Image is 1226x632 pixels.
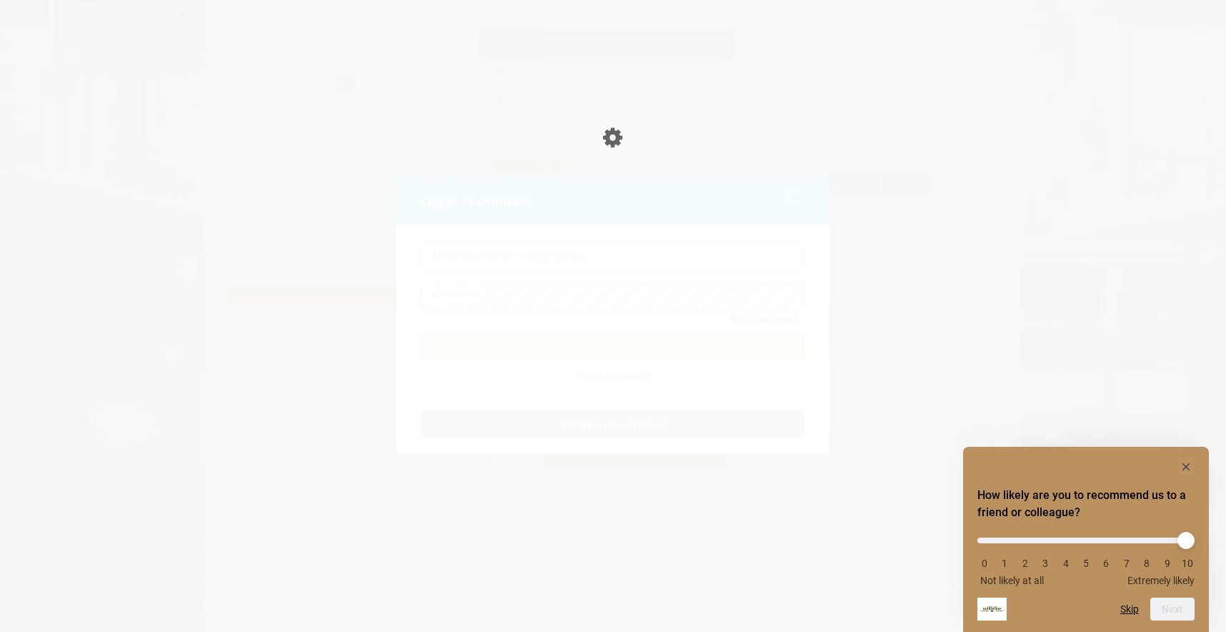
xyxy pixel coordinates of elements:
li: 5 [1079,558,1093,569]
span: Not likely at all [980,575,1044,586]
div: How likely are you to recommend us to a friend or colleague? Select an option from 0 to 10, with ... [977,458,1195,621]
li: 4 [1059,558,1073,569]
li: 7 [1120,558,1134,569]
button: Hide survey [1177,458,1195,475]
li: 9 [1160,558,1175,569]
button: Next question [1150,598,1195,621]
li: 8 [1140,558,1154,569]
div: How likely are you to recommend us to a friend or colleague? Select an option from 0 to 10, with ... [977,527,1195,586]
button: Skip [1120,603,1139,615]
li: 2 [1018,558,1032,569]
li: 6 [1099,558,1113,569]
span: Extremely likely [1127,575,1195,586]
li: 0 [977,558,992,569]
h2: How likely are you to recommend us to a friend or colleague? Select an option from 0 to 10, with ... [977,487,1195,521]
li: 1 [997,558,1012,569]
li: 10 [1180,558,1195,569]
li: 3 [1038,558,1052,569]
